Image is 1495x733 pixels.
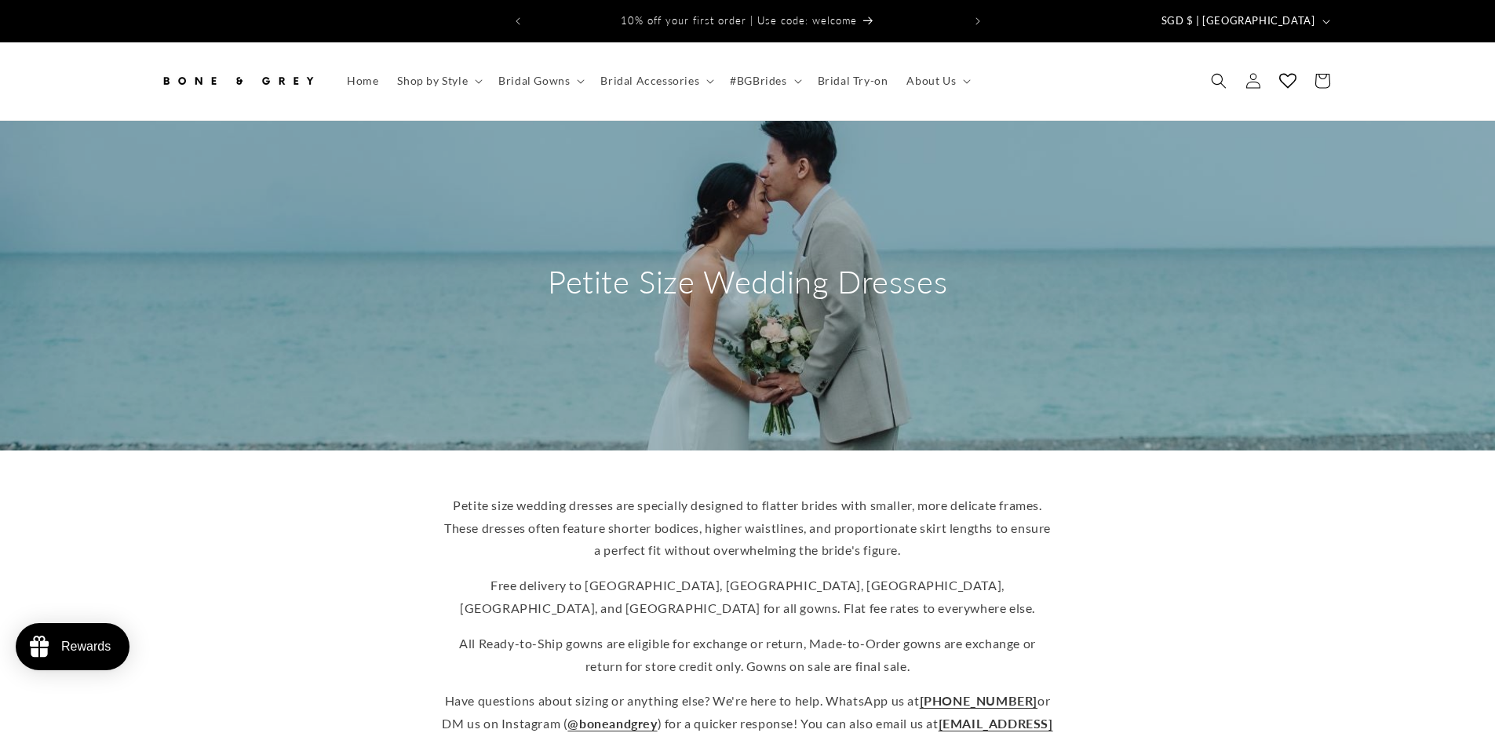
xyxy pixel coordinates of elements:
[818,74,888,88] span: Bridal Try-on
[548,261,947,302] h2: Petite Size Wedding Dresses
[501,6,535,36] button: Previous announcement
[489,64,591,97] summary: Bridal Gowns
[388,64,489,97] summary: Shop by Style
[961,6,995,36] button: Next announcement
[591,64,720,97] summary: Bridal Accessories
[337,64,388,97] a: Home
[442,633,1054,678] p: All Ready-to-Ship gowns are eligible for exchange or return, Made-to-Order gowns are exchange or ...
[397,74,468,88] span: Shop by Style
[159,64,316,98] img: Bone and Grey Bridal
[720,64,808,97] summary: #BGBrides
[442,574,1054,620] p: Free delivery to [GEOGRAPHIC_DATA], [GEOGRAPHIC_DATA], [GEOGRAPHIC_DATA], [GEOGRAPHIC_DATA], and ...
[442,494,1054,562] p: Petite size wedding dresses are specially designed to flatter brides with smaller, more delicate ...
[906,74,956,88] span: About Us
[61,640,111,654] div: Rewards
[600,74,699,88] span: Bridal Accessories
[808,64,898,97] a: Bridal Try-on
[730,74,786,88] span: #BGBrides
[1152,6,1336,36] button: SGD $ | [GEOGRAPHIC_DATA]
[567,716,657,731] a: @boneandgrey
[153,58,322,104] a: Bone and Grey Bridal
[347,74,378,88] span: Home
[1201,64,1236,98] summary: Search
[920,693,1037,708] a: [PHONE_NUMBER]
[621,14,857,27] span: 10% off your first order | Use code: welcome
[897,64,977,97] summary: About Us
[1161,13,1315,29] span: SGD $ | [GEOGRAPHIC_DATA]
[498,74,570,88] span: Bridal Gowns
